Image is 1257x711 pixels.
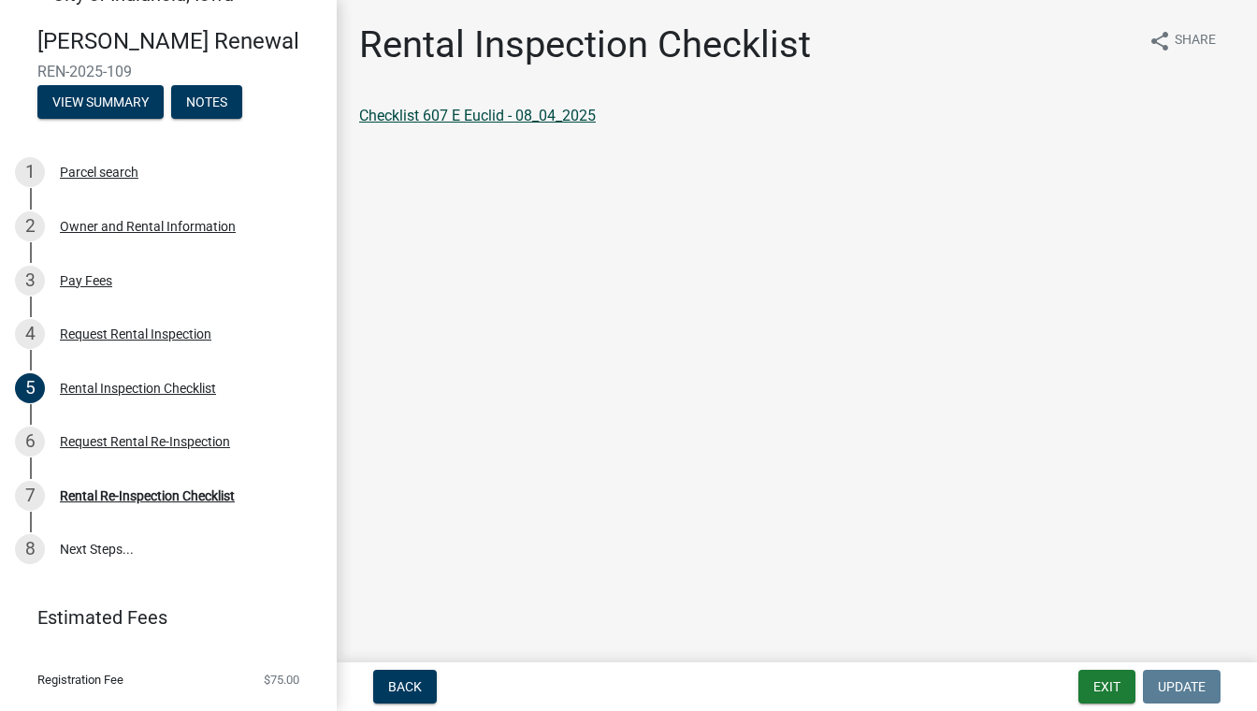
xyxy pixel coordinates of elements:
[60,327,211,341] div: Request Rental Inspection
[264,674,299,686] span: $75.00
[37,674,123,686] span: Registration Fee
[171,85,242,119] button: Notes
[15,373,45,403] div: 5
[60,166,138,179] div: Parcel search
[15,599,307,636] a: Estimated Fees
[60,435,230,448] div: Request Rental Re-Inspection
[359,107,596,124] a: Checklist 607 E Euclid - 08_04_2025
[15,211,45,241] div: 2
[373,670,437,704] button: Back
[359,22,811,67] h1: Rental Inspection Checklist
[15,481,45,511] div: 7
[1143,670,1221,704] button: Update
[60,489,235,502] div: Rental Re-Inspection Checklist
[37,63,299,80] span: REN-2025-109
[37,28,322,55] h4: [PERSON_NAME] Renewal
[15,266,45,296] div: 3
[1158,679,1206,694] span: Update
[1175,30,1216,52] span: Share
[388,679,422,694] span: Back
[60,274,112,287] div: Pay Fees
[1149,30,1171,52] i: share
[37,95,164,110] wm-modal-confirm: Summary
[37,85,164,119] button: View Summary
[60,382,216,395] div: Rental Inspection Checklist
[15,319,45,349] div: 4
[171,95,242,110] wm-modal-confirm: Notes
[15,427,45,457] div: 6
[60,220,236,233] div: Owner and Rental Information
[1134,22,1231,59] button: shareShare
[1078,670,1135,704] button: Exit
[15,157,45,187] div: 1
[15,534,45,564] div: 8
